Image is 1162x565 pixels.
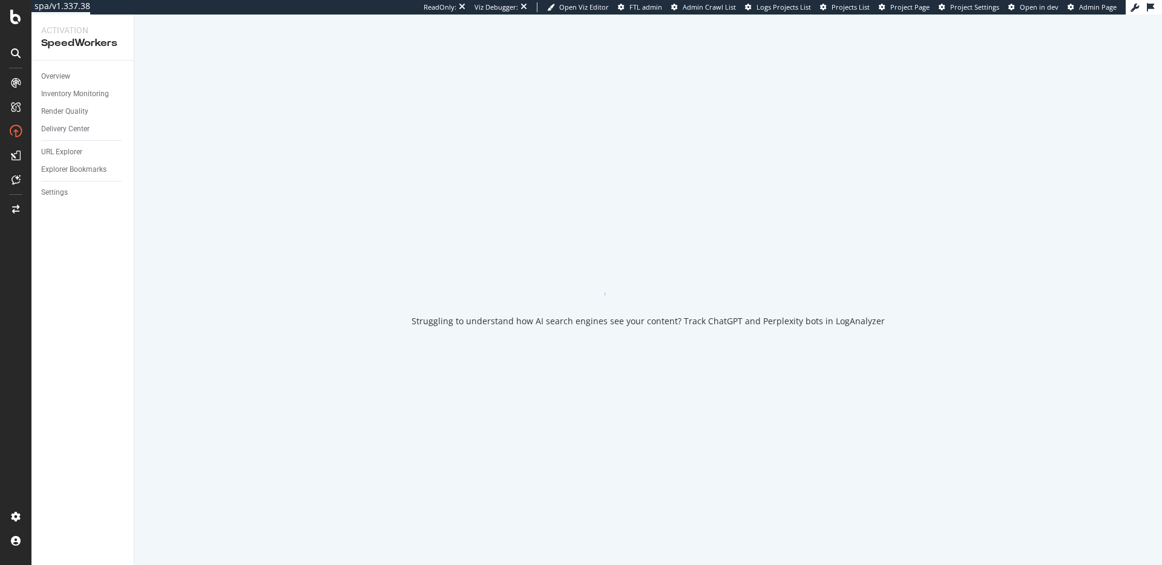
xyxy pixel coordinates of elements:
a: Project Page [879,2,930,12]
div: Settings [41,186,68,199]
a: Projects List [820,2,870,12]
span: Project Settings [950,2,999,11]
a: Render Quality [41,105,125,118]
span: FTL admin [629,2,662,11]
a: Explorer Bookmarks [41,163,125,176]
div: Overview [41,70,70,83]
div: SpeedWorkers [41,36,124,50]
span: Open in dev [1020,2,1059,11]
div: URL Explorer [41,146,82,158]
div: animation [605,252,692,296]
div: Inventory Monitoring [41,88,109,100]
div: Viz Debugger: [474,2,518,12]
span: Open Viz Editor [559,2,609,11]
div: Explorer Bookmarks [41,163,107,176]
a: Project Settings [939,2,999,12]
span: Admin Page [1079,2,1117,11]
a: URL Explorer [41,146,125,158]
a: Open Viz Editor [547,2,609,12]
a: Inventory Monitoring [41,88,125,100]
a: Delivery Center [41,123,125,136]
a: Logs Projects List [745,2,811,12]
a: Settings [41,186,125,199]
div: ReadOnly: [424,2,456,12]
span: Logs Projects List [757,2,811,11]
a: FTL admin [618,2,662,12]
a: Admin Crawl List [671,2,736,12]
div: Delivery Center [41,123,90,136]
span: Projects List [832,2,870,11]
div: Render Quality [41,105,88,118]
div: Activation [41,24,124,36]
div: Struggling to understand how AI search engines see your content? Track ChatGPT and Perplexity bot... [412,315,885,327]
span: Project Page [890,2,930,11]
a: Open in dev [1008,2,1059,12]
a: Admin Page [1068,2,1117,12]
span: Admin Crawl List [683,2,736,11]
a: Overview [41,70,125,83]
